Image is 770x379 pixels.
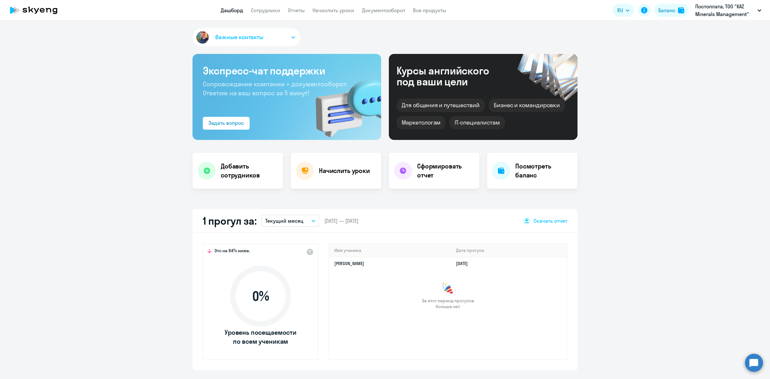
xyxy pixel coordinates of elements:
[613,4,634,17] button: RU
[209,119,244,127] div: Задать вопрос
[695,3,755,18] p: Постоплата, ТОО "KAZ Minerals Management"
[456,261,473,266] a: [DATE]
[224,328,297,346] span: Уровень посещаемости по всем ученикам
[617,6,623,14] span: RU
[215,33,263,41] span: Важные контакты
[312,7,354,13] a: Начислить уроки
[306,68,381,140] img: bg-img
[203,80,348,97] span: Сопровождение компании + документооборот. Ответим на ваш вопрос за 5 минут!
[319,166,370,175] h4: Начислить уроки
[203,214,256,227] h2: 1 прогул за:
[417,162,474,180] h4: Сформировать отчет
[324,217,358,224] span: [DATE] — [DATE]
[534,217,567,224] span: Скачать отчет
[261,215,319,227] button: Текущий месяц
[195,30,210,45] img: avatar
[193,28,300,46] button: Важные контакты
[678,7,684,13] img: balance
[658,6,675,14] div: Баланс
[451,244,567,257] th: Дата прогула
[515,162,572,180] h4: Посмотреть баланс
[329,244,451,257] th: Имя ученика
[288,7,305,13] a: Отчеты
[224,289,297,304] span: 0 %
[214,248,250,255] span: Это на 94% ниже,
[265,217,304,225] p: Текущий месяц
[413,7,446,13] a: Все продукты
[397,65,506,87] div: Курсы английского под ваши цели
[692,3,765,18] button: Постоплата, ТОО "KAZ Minerals Management"
[449,116,505,129] div: IT-специалистам
[334,261,364,266] a: [PERSON_NAME]
[489,99,565,112] div: Бизнес и командировки
[221,162,278,180] h4: Добавить сотрудников
[251,7,280,13] a: Сотрудники
[221,7,243,13] a: Дашборд
[397,116,446,129] div: Маркетологам
[397,99,485,112] div: Для общения и путешествий
[203,64,371,77] h3: Экспресс-чат поддержки
[421,298,475,309] span: За этот период прогулов больше нет
[441,282,454,295] img: congrats
[362,7,405,13] a: Документооборот
[654,4,688,17] button: Балансbalance
[203,117,250,130] button: Задать вопрос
